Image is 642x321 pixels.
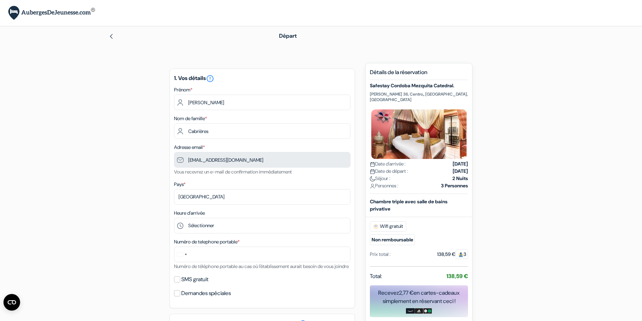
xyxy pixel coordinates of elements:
img: moon.svg [370,176,375,181]
img: calendar.svg [370,162,375,167]
img: left_arrow.svg [109,34,114,39]
strong: 2 Nuits [452,175,468,182]
img: calendar.svg [370,169,375,174]
h5: Détails de la réservation [370,69,468,80]
div: Recevez en cartes-cadeaux simplement en réservant ceci ! [370,289,468,305]
span: Date d'arrivée : [370,160,406,168]
label: Pays [174,181,185,188]
h5: Safestay Cordoba Mezquita Catedral. [370,83,468,89]
label: SMS gratuit [181,275,208,284]
span: 3 [456,249,468,259]
strong: [DATE] [453,168,468,175]
a: error_outline [206,74,214,82]
strong: 138,59 € [446,273,468,280]
strong: [DATE] [453,160,468,168]
div: 138,59 € [437,251,468,258]
label: Numéro de telephone portable [174,238,240,246]
label: Demandes spéciales [181,288,231,298]
label: Prénom [174,86,192,93]
span: Wifi gratuit [370,221,406,232]
span: Séjour : [370,175,390,182]
div: Prix total : [370,251,391,258]
h5: 1. Vos détails [174,74,350,83]
span: Personnes : [370,182,398,189]
span: Date de départ : [370,168,408,175]
img: guest.svg [458,252,463,257]
label: Heure d'arrivée [174,209,205,217]
button: Ouvrir le widget CMP [3,294,20,311]
img: free_wifi.svg [373,224,379,229]
label: Adresse email [174,144,205,151]
label: Nom de famille [174,115,207,122]
input: Entrer le nom de famille [174,123,350,139]
span: Départ [279,32,297,39]
small: Numéro de téléphone portable au cas où l'établissement aurait besoin de vous joindre [174,263,349,269]
button: Select country [174,247,190,262]
small: Vous recevrez un e-mail de confirmation immédiatement [174,169,292,175]
img: AubergesDeJeunesse.com [8,6,95,20]
p: [PERSON_NAME] 36, Centro,, [GEOGRAPHIC_DATA], [GEOGRAPHIC_DATA] [370,91,468,102]
strong: 3 Personnes [441,182,468,189]
span: 2,77 € [399,289,414,296]
img: uber-uber-eats-card.png [423,308,432,314]
b: Chambre triple avec salle de bains privative [370,198,448,212]
input: Entrez votre prénom [174,95,350,110]
i: error_outline [206,74,214,83]
img: user_icon.svg [370,184,375,189]
input: Entrer adresse e-mail [174,152,350,168]
img: adidas-card.png [415,308,423,314]
small: Non remboursable [370,234,415,245]
img: amazon-card-no-text.png [406,308,415,314]
span: Total: [370,272,382,280]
